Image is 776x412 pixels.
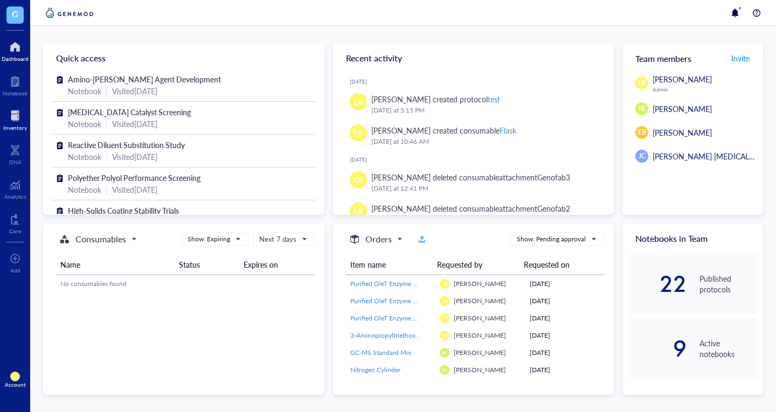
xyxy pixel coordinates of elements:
[442,315,447,321] span: LR
[350,348,411,357] span: GC-MS Standard Mix
[4,193,26,200] div: Analytics
[112,151,157,163] div: Visited [DATE]
[350,365,400,374] span: Nitrogen Cylinder
[68,107,191,117] span: [MEDICAL_DATA] Catalyst Screening
[365,233,392,246] h5: Orders
[3,73,27,96] a: Notebook
[653,151,773,162] span: [PERSON_NAME] [MEDICAL_DATA]
[333,43,614,73] div: Recent activity
[75,233,126,246] h5: Consumables
[639,104,645,114] span: IK
[530,365,600,375] div: [DATE]
[500,125,516,136] div: Flask
[454,365,506,374] span: [PERSON_NAME]
[68,205,179,216] span: High-Solids Coating Stability Trials
[350,156,606,163] div: [DATE]
[3,90,27,96] div: Notebook
[638,78,646,88] span: LR
[517,234,586,244] div: Show: Pending approval
[653,74,712,85] span: [PERSON_NAME]
[638,128,646,137] span: EB
[112,184,157,195] div: Visited [DATE]
[350,313,432,323] a: Purified OleT Enzyme Aliquot
[188,234,230,244] div: Show: Expiring
[3,107,27,131] a: Inventory
[2,38,29,62] a: Dashboard
[68,184,101,195] div: Notebook
[350,296,432,306] a: Purified OleT Enzyme Aliquot - Cytochrome P450 OleT
[653,86,757,93] div: Admin
[350,348,432,358] a: GC-MS Standard Mix
[622,224,763,254] div: Notebooks in Team
[530,279,600,289] div: [DATE]
[106,184,108,195] div: |
[442,350,447,356] span: IK
[454,331,506,340] span: [PERSON_NAME]
[731,50,750,67] button: Invite
[5,381,26,388] div: Account
[371,93,500,105] div: [PERSON_NAME] created protocol
[68,118,101,130] div: Notebook
[488,94,500,104] div: test
[350,331,432,340] a: 3-Aminopropyltriethoxysilane (APTES)
[112,118,157,130] div: Visited [DATE]
[530,331,600,340] div: [DATE]
[433,255,519,275] th: Requested by
[629,340,686,357] div: 9
[106,118,108,130] div: |
[354,96,363,108] span: LR
[9,211,21,234] a: Core
[699,338,757,359] div: Active notebooks
[442,298,447,304] span: LR
[350,331,459,340] span: 3-Aminopropyltriethoxysilane (APTES)
[68,172,200,183] span: Polyether Polyol Performance Screening
[653,127,712,138] span: [PERSON_NAME]
[106,85,108,97] div: |
[112,85,157,97] div: Visited [DATE]
[175,255,239,275] th: Status
[639,151,646,161] span: JC
[68,74,221,85] span: Amino-[PERSON_NAME] Agent Development
[454,313,506,323] span: [PERSON_NAME]
[342,120,606,151] a: LR[PERSON_NAME] created consumableFlask[DATE] at 10:46 AM
[106,151,108,163] div: |
[350,279,506,288] span: Purified OleT Enzyme Aliquot - Cytochrome P450 OleT
[2,55,29,62] div: Dashboard
[259,234,306,244] span: Next 7 days
[354,174,363,186] span: LR
[3,124,27,131] div: Inventory
[354,127,363,139] span: LR
[346,255,433,275] th: Item name
[350,279,432,289] a: Purified OleT Enzyme Aliquot - Cytochrome P450 OleT
[60,279,310,289] div: No consumables found
[454,296,506,305] span: [PERSON_NAME]
[350,78,606,85] div: [DATE]
[537,172,570,183] div: Genofab3
[442,332,447,338] span: LR
[342,89,606,120] a: LR[PERSON_NAME] created protocoltest[DATE] at 5:15 PM
[653,103,712,114] span: [PERSON_NAME]
[454,279,506,288] span: [PERSON_NAME]
[9,159,22,165] div: DNA
[530,348,600,358] div: [DATE]
[442,367,447,373] span: IK
[9,228,21,234] div: Core
[239,255,315,275] th: Expires on
[9,142,22,165] a: DNA
[350,365,432,375] a: Nitrogen Cylinder
[699,273,757,295] div: Published protocols
[43,6,96,19] img: genemod-logo
[371,171,571,183] div: [PERSON_NAME] deleted consumableattachment
[43,43,324,73] div: Quick access
[371,105,597,116] div: [DATE] at 5:15 PM
[622,43,763,73] div: Team members
[4,176,26,200] a: Analytics
[530,313,600,323] div: [DATE]
[68,85,101,97] div: Notebook
[442,281,447,287] span: LR
[371,183,597,194] div: [DATE] at 12:41 PM
[454,348,506,357] span: [PERSON_NAME]
[68,151,101,163] div: Notebook
[68,139,185,150] span: Reactive Diluent Substitution Study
